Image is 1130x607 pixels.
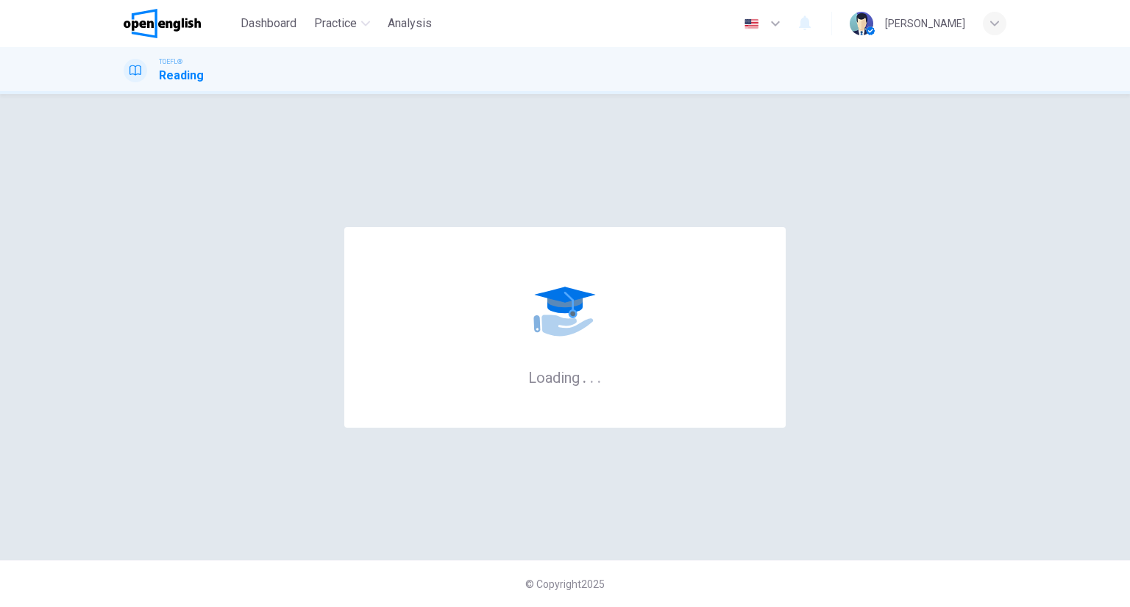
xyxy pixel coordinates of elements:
img: Profile picture [850,12,873,35]
span: Analysis [388,15,432,32]
h6: . [597,364,602,388]
img: en [742,18,761,29]
span: Dashboard [241,15,296,32]
button: Dashboard [235,10,302,37]
h6: Loading [528,367,602,387]
div: [PERSON_NAME] [885,15,965,32]
span: © Copyright 2025 [525,578,605,590]
span: Practice [314,15,357,32]
button: Analysis [382,10,438,37]
h6: . [589,364,594,388]
img: OpenEnglish logo [124,9,201,38]
button: Practice [308,10,376,37]
span: TOEFL® [159,57,182,67]
h6: . [582,364,587,388]
h1: Reading [159,67,204,85]
a: OpenEnglish logo [124,9,235,38]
